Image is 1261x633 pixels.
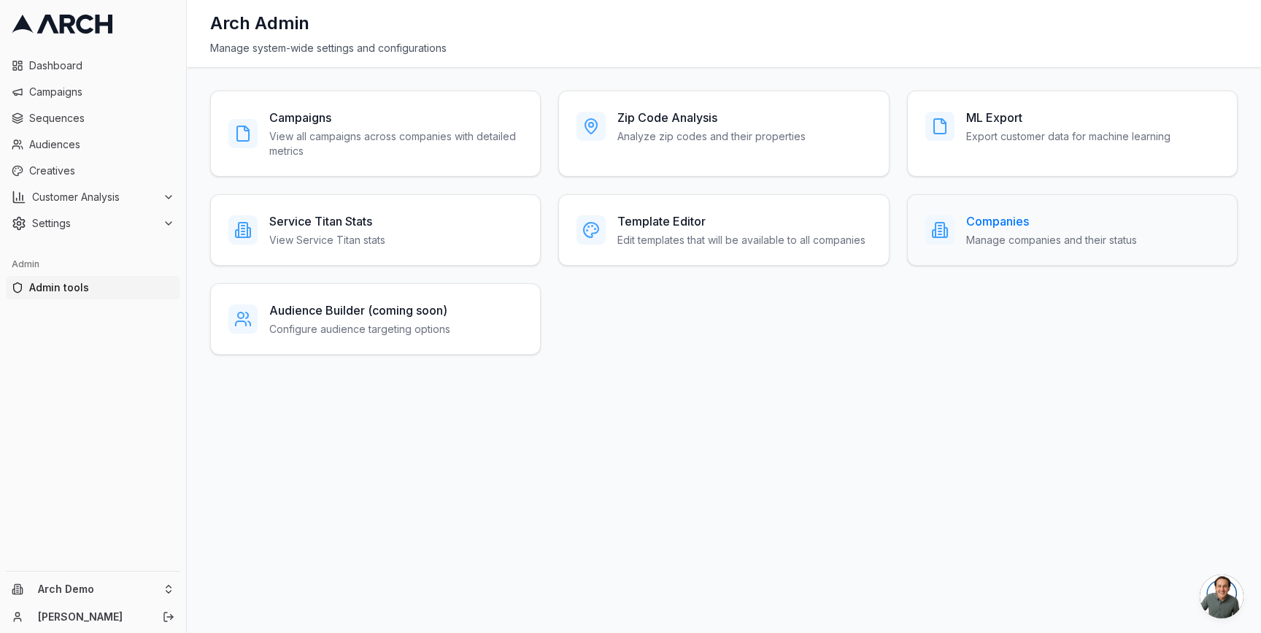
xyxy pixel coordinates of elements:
[558,194,889,266] a: Template EditorEdit templates that will be available to all companies
[158,607,179,627] button: Log out
[6,185,180,209] button: Customer Analysis
[617,233,865,248] p: Edit templates that will be available to all companies
[269,302,450,319] h3: Audience Builder (coming soon)
[6,133,180,156] a: Audiences
[6,107,180,130] a: Sequences
[32,216,157,231] span: Settings
[210,91,541,177] a: CampaignsView all campaigns across companies with detailed metrics
[6,159,180,183] a: Creatives
[210,12,309,35] h1: Arch Admin
[966,212,1137,230] h3: Companies
[617,109,806,126] h3: Zip Code Analysis
[269,129,522,158] p: View all campaigns across companies with detailed metrics
[6,276,180,299] a: Admin tools
[6,578,180,601] button: Arch Demo
[29,164,174,178] span: Creatives
[6,212,180,235] button: Settings
[38,583,157,596] span: Arch Demo
[558,91,889,177] a: Zip Code AnalysisAnalyze zip codes and their properties
[617,129,806,144] p: Analyze zip codes and their properties
[210,283,541,355] a: Audience Builder (coming soon)Configure audience targeting options
[966,129,1171,144] p: Export customer data for machine learning
[966,233,1137,248] p: Manage companies and their status
[6,54,180,77] a: Dashboard
[6,80,180,104] a: Campaigns
[29,137,174,152] span: Audiences
[38,610,147,624] a: [PERSON_NAME]
[210,41,1238,55] div: Manage system-wide settings and configurations
[6,253,180,276] div: Admin
[269,233,385,248] p: View Service Titan stats
[966,109,1171,126] h3: ML Export
[32,190,157,204] span: Customer Analysis
[29,85,174,99] span: Campaigns
[29,58,174,73] span: Dashboard
[907,91,1238,177] a: ML ExportExport customer data for machine learning
[210,194,541,266] a: Service Titan StatsView Service Titan stats
[269,322,450,337] p: Configure audience targeting options
[907,194,1238,266] a: CompaniesManage companies and their status
[617,212,865,230] h3: Template Editor
[269,212,385,230] h3: Service Titan Stats
[1200,575,1243,618] a: Open chat
[29,280,174,295] span: Admin tools
[269,109,522,126] h3: Campaigns
[29,111,174,126] span: Sequences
